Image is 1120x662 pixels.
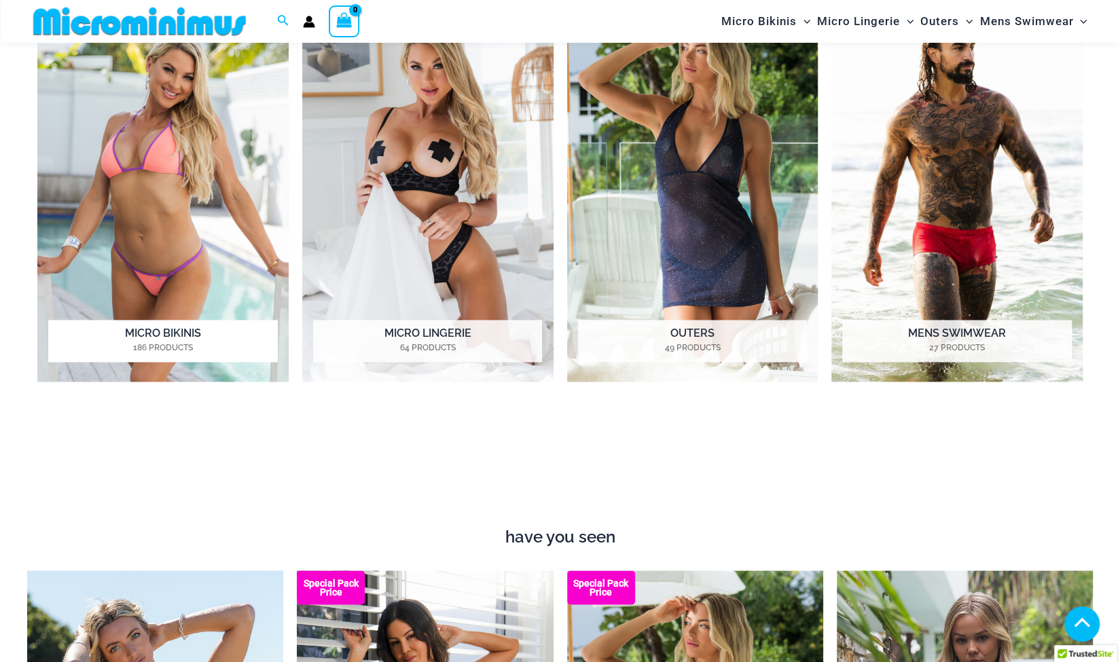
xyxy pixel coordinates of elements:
a: Search icon link [277,13,289,30]
span: Outers [920,4,959,39]
span: Menu Toggle [797,4,810,39]
b: Special Pack Price [297,578,365,596]
a: OutersMenu ToggleMenu Toggle [917,4,976,39]
h2: Outers [578,320,807,362]
nav: Site Navigation [716,2,1093,41]
img: MM SHOP LOGO FLAT [28,6,251,37]
h2: Micro Lingerie [313,320,542,362]
b: Special Pack Price [567,578,635,596]
iframe: TrustedSite Certified [37,418,1083,519]
span: Mens Swimwear [979,4,1073,39]
h2: Micro Bikinis [48,320,277,362]
mark: 186 Products [48,342,277,354]
a: Account icon link [303,16,315,28]
a: Mens SwimwearMenu ToggleMenu Toggle [976,4,1090,39]
span: Micro Bikinis [721,4,797,39]
span: Menu Toggle [900,4,914,39]
mark: 49 Products [578,342,807,354]
mark: 27 Products [842,342,1071,354]
h4: have you seen [27,527,1093,547]
span: Menu Toggle [959,4,973,39]
span: Menu Toggle [1073,4,1087,39]
a: View Shopping Cart, empty [329,5,360,37]
mark: 64 Products [313,342,542,354]
span: Micro Lingerie [817,4,900,39]
h2: Mens Swimwear [842,320,1071,362]
a: Micro BikinisMenu ToggleMenu Toggle [718,4,814,39]
a: Micro LingerieMenu ToggleMenu Toggle [814,4,917,39]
